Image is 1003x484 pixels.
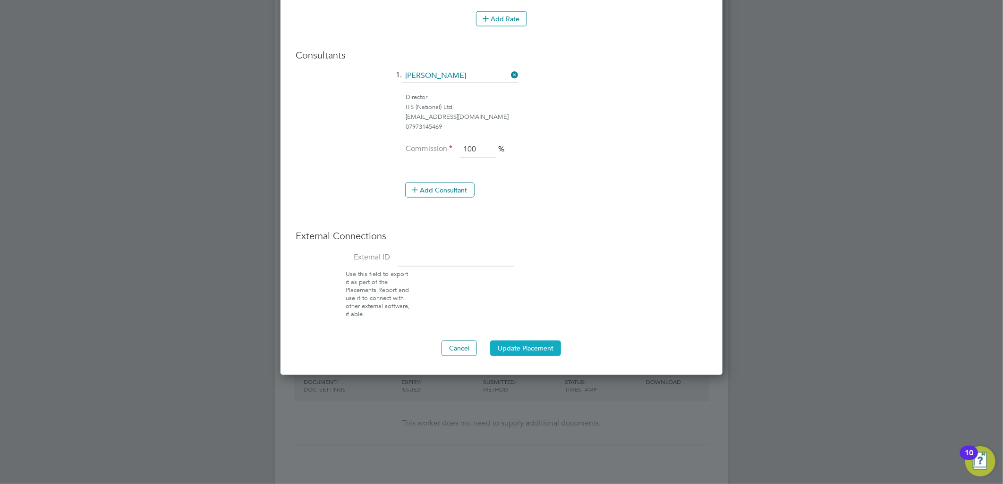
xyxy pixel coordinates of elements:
[296,69,707,92] li: 1.
[406,122,707,132] div: 07973145469
[402,69,518,83] input: Search for...
[490,341,561,356] button: Update Placement
[442,341,477,356] button: Cancel
[405,144,452,154] label: Commission
[965,453,973,465] div: 10
[346,270,410,317] span: Use this field to export it as part of the Placements Report and use it to connect with other ext...
[296,252,390,262] label: External ID
[406,102,707,112] div: ITS (National) Ltd.
[406,112,707,122] div: [EMAIL_ADDRESS][DOMAIN_NAME]
[965,446,995,476] button: Open Resource Center, 10 new notifications
[296,230,707,242] h3: External Connections
[476,11,527,26] button: Add Rate
[498,144,504,154] span: %
[296,49,707,61] h3: Consultants
[406,92,707,102] div: Director
[405,183,475,198] button: Add Consultant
